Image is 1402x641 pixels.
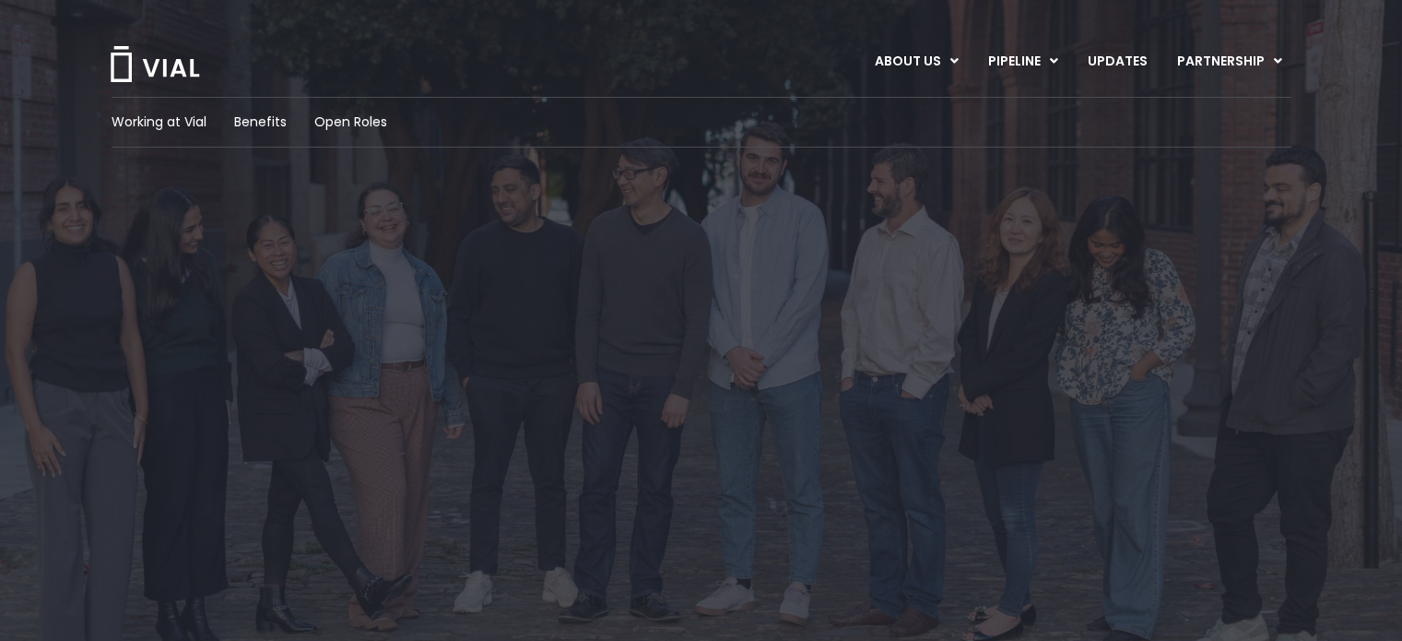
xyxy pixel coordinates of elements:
a: UPDATES [1073,46,1161,77]
img: Vial Logo [109,46,201,82]
a: ABOUT USMenu Toggle [860,46,972,77]
a: PIPELINEMenu Toggle [973,46,1072,77]
a: Open Roles [314,113,387,132]
a: Benefits [234,113,287,132]
a: PARTNERSHIPMenu Toggle [1162,46,1297,77]
a: Working at Vial [112,113,206,132]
